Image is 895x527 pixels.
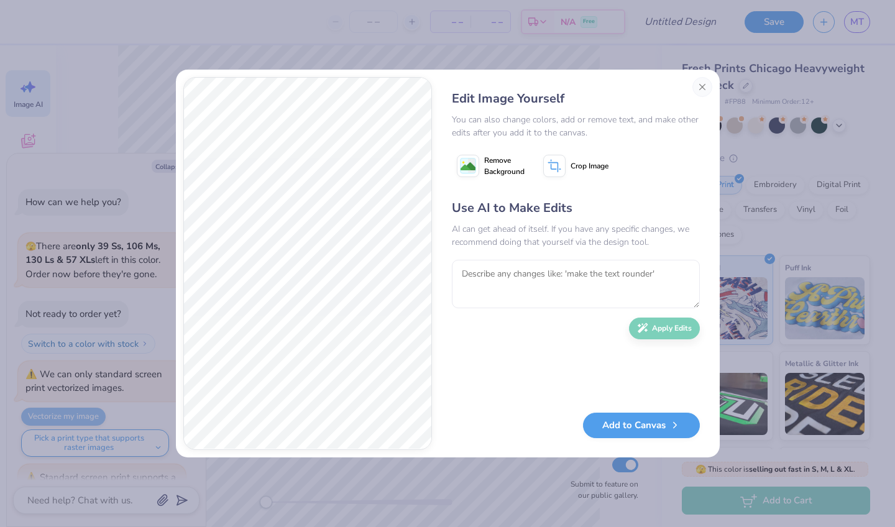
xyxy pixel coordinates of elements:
div: AI can get ahead of itself. If you have any specific changes, we recommend doing that yourself vi... [452,222,700,249]
div: Edit Image Yourself [452,89,700,108]
span: Crop Image [571,160,608,172]
button: Crop Image [538,150,616,181]
button: Add to Canvas [583,413,700,438]
button: Close [692,77,712,97]
span: Remove Background [484,155,525,177]
div: Use AI to Make Edits [452,199,700,218]
div: You can also change colors, add or remove text, and make other edits after you add it to the canvas. [452,113,700,139]
button: Remove Background [452,150,530,181]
